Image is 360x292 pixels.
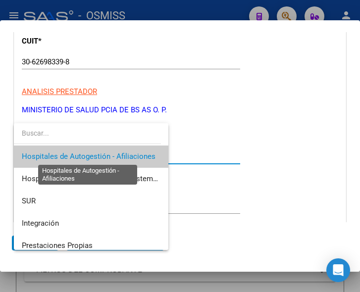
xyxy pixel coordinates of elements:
[326,258,350,282] div: Open Intercom Messenger
[22,152,155,161] span: Hospitales de Autogestión - Afiliaciones
[22,174,175,183] span: Hospitales - Facturas Débitadas Sistema viejo
[22,219,59,228] span: Integración
[14,123,161,144] input: dropdown search
[22,196,36,205] span: SUR
[22,241,93,250] span: Prestaciones Propias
